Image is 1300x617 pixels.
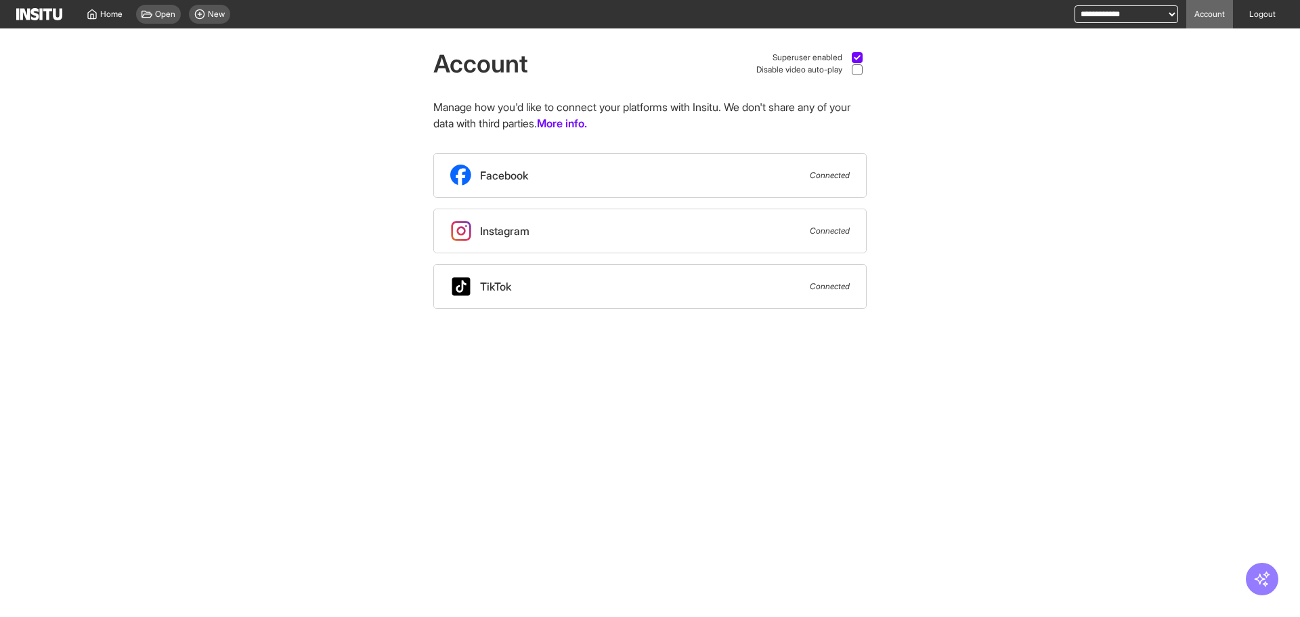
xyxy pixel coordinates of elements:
[773,52,842,63] span: Superuser enabled
[756,64,842,75] span: Disable video auto-play
[208,9,225,20] span: New
[433,99,867,131] p: Manage how you'd like to connect your platforms with Insitu. We don't share any of your data with...
[16,8,62,20] img: Logo
[810,170,850,181] span: Connected
[537,115,587,131] a: More info.
[155,9,175,20] span: Open
[480,167,528,184] span: Facebook
[433,50,528,77] h1: Account
[100,9,123,20] span: Home
[810,226,850,236] span: Connected
[480,223,529,239] span: Instagram
[810,281,850,292] span: Connected
[480,278,511,295] span: TikTok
